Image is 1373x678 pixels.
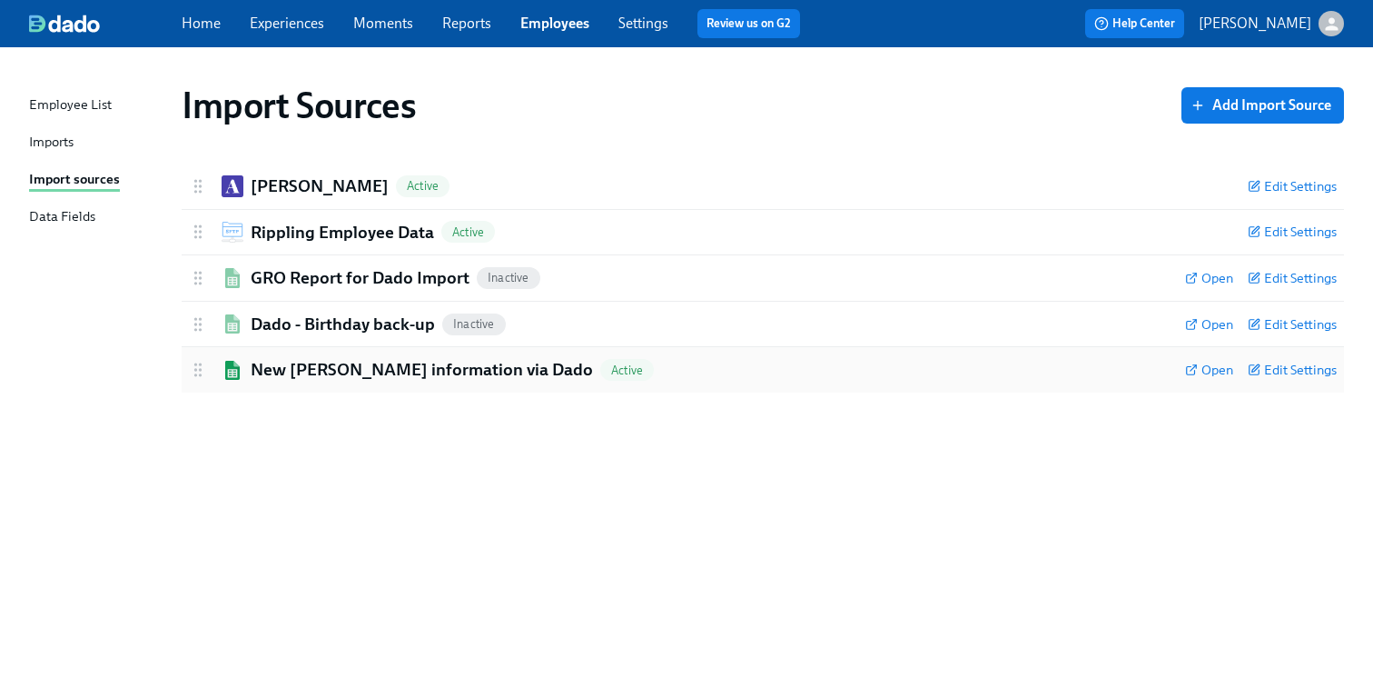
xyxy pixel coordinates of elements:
[442,15,491,32] a: Reports
[618,15,668,32] a: Settings
[251,313,435,336] h2: Dado - Birthday back-up
[600,364,654,377] span: Active
[1181,87,1344,124] button: Add Import Source
[29,15,100,33] img: dado
[251,174,389,198] h2: [PERSON_NAME]
[1248,177,1337,195] button: Edit Settings
[396,179,449,193] span: Active
[1199,14,1311,34] p: [PERSON_NAME]
[222,314,243,334] img: Google Sheets
[182,84,416,127] h1: Import Sources
[1185,361,1233,379] a: Open
[251,221,434,244] h2: Rippling Employee Data
[1094,15,1175,33] span: Help Center
[477,271,540,284] span: Inactive
[520,15,589,32] a: Employees
[182,302,1344,347] div: Google SheetsDado - Birthday back-upInactiveOpenEdit Settings
[29,206,95,229] div: Data Fields
[442,317,506,331] span: Inactive
[29,95,112,117] div: Employee List
[1248,223,1337,241] button: Edit Settings
[182,347,1344,393] div: Google SheetsNew [PERSON_NAME] information via DadoActiveOpenEdit Settings
[353,15,413,32] a: Moments
[29,132,74,155] div: Imports
[222,175,243,197] img: Ashby
[29,95,167,117] a: Employee List
[1248,315,1337,334] button: Edit Settings
[706,15,791,33] a: Review us on G2
[222,222,243,243] img: SFTP
[222,361,243,380] img: Google Sheets
[251,358,593,382] h2: New [PERSON_NAME] information via Dado
[182,15,221,32] a: Home
[1248,361,1337,379] button: Edit Settings
[29,169,167,192] a: Import sources
[182,164,1344,209] div: Ashby[PERSON_NAME]ActiveEdit Settings
[251,266,469,290] h2: GRO Report for Dado Import
[1248,269,1337,287] button: Edit Settings
[29,15,182,33] a: dado
[29,206,167,229] a: Data Fields
[1194,96,1331,115] span: Add Import Source
[250,15,324,32] a: Experiences
[29,132,167,155] a: Imports
[1085,9,1184,38] button: Help Center
[222,268,243,287] img: Google Sheets
[1185,269,1233,287] a: Open
[29,169,120,192] div: Import sources
[1199,11,1344,36] button: [PERSON_NAME]
[441,225,495,239] span: Active
[697,9,800,38] button: Review us on G2
[182,210,1344,255] div: SFTPRippling Employee DataActiveEdit Settings
[182,255,1344,301] div: Google SheetsGRO Report for Dado ImportInactiveOpenEdit Settings
[1185,315,1233,334] a: Open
